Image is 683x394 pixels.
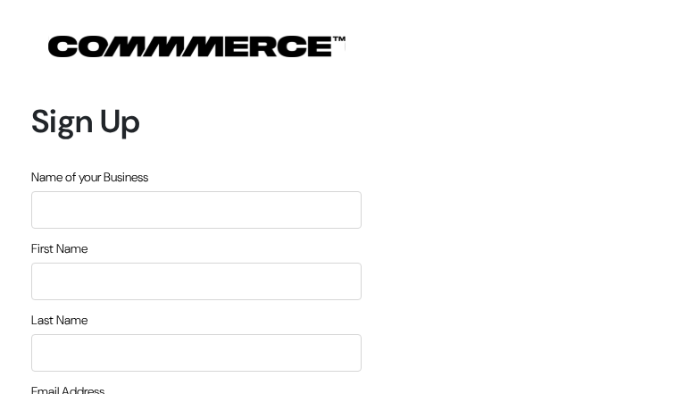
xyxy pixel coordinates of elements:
h1: Sign Up [31,102,362,140]
label: Name of your Business [31,168,148,187]
label: First Name [31,239,87,258]
label: Last Name [31,311,87,330]
img: COMMMERCE [48,36,346,57]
